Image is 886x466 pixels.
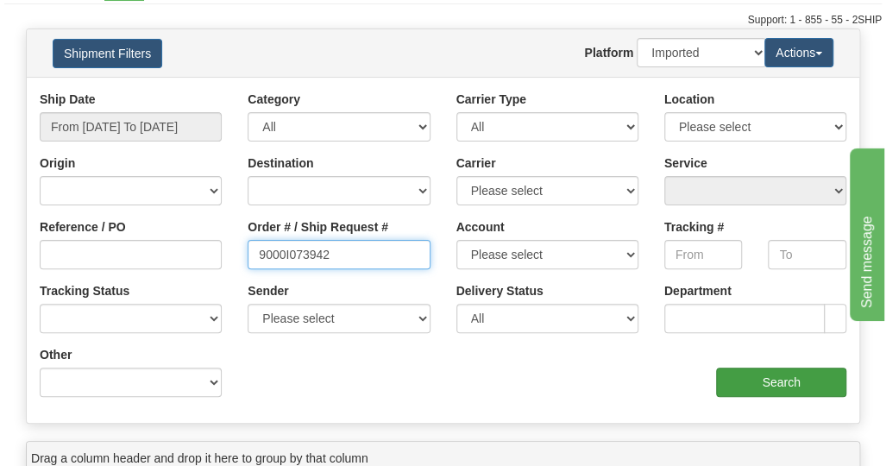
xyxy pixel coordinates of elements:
[456,154,496,172] label: Carrier
[248,154,313,172] label: Destination
[40,346,72,363] label: Other
[40,282,129,299] label: Tracking Status
[846,145,884,321] iframe: chat widget
[40,218,126,236] label: Reference / PO
[13,10,160,31] div: Send message
[768,240,846,269] input: To
[53,39,162,68] button: Shipment Filters
[456,282,544,299] label: Delivery Status
[664,282,732,299] label: Department
[584,44,633,61] label: Platform
[40,154,75,172] label: Origin
[248,282,288,299] label: Sender
[456,218,505,236] label: Account
[456,91,526,108] label: Carrier Type
[40,91,96,108] label: Ship Date
[4,13,882,28] div: Support: 1 - 855 - 55 - 2SHIP
[248,218,388,236] label: Order # / Ship Request #
[764,38,833,67] button: Actions
[664,218,724,236] label: Tracking #
[664,154,707,172] label: Service
[716,368,846,397] input: Search
[248,91,300,108] label: Category
[664,91,714,108] label: Location
[664,240,743,269] input: From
